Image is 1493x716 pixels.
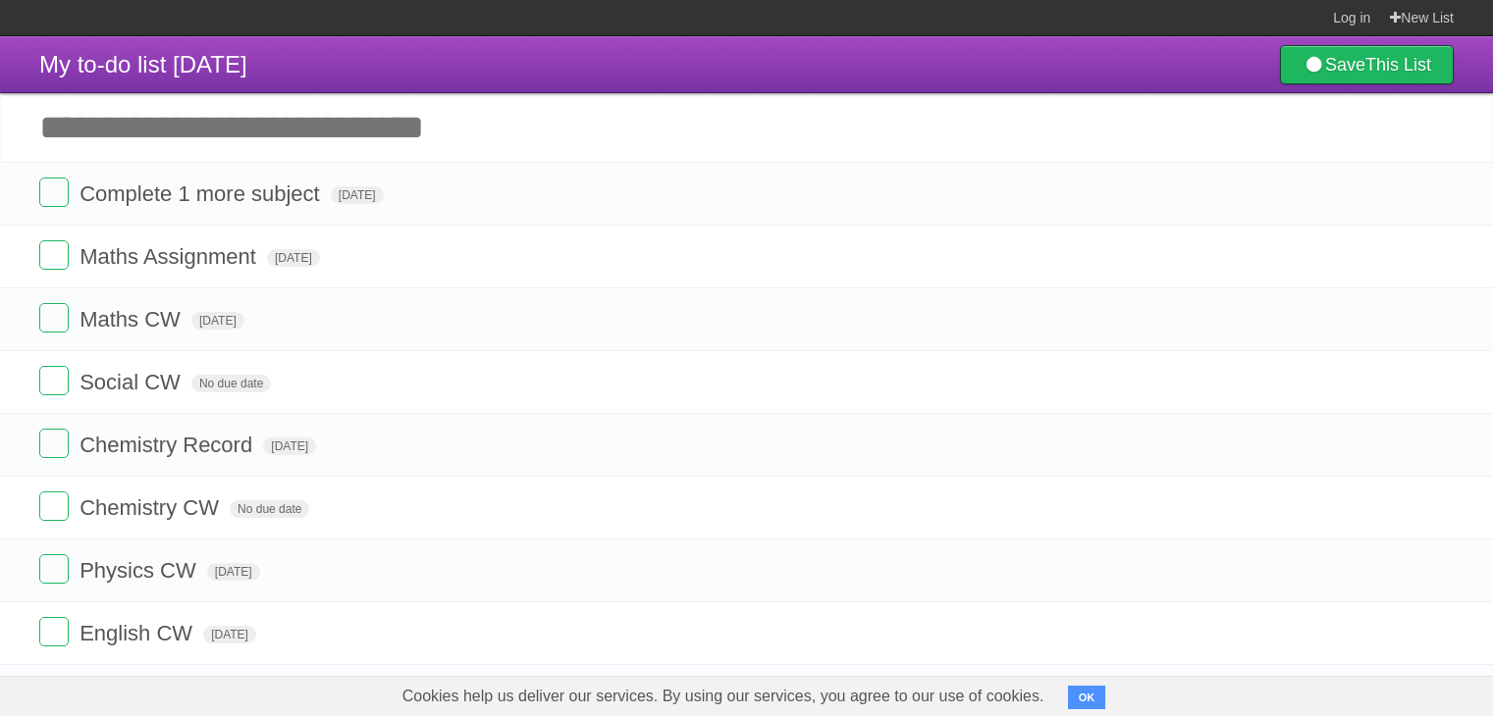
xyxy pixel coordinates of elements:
[80,621,197,645] span: English CW
[39,51,247,77] span: My to-do list [DATE]
[80,370,186,394] span: Social CW
[267,249,320,267] span: [DATE]
[191,312,244,330] span: [DATE]
[80,558,201,583] span: Physics CW
[39,178,69,207] label: Done
[80,244,261,269] span: Maths Assignment
[1068,686,1106,709] button: OK
[39,617,69,646] label: Done
[1365,55,1431,75] b: This List
[39,366,69,395] label: Done
[80,433,257,457] span: Chemistry Record
[230,500,309,518] span: No due date
[39,554,69,584] label: Done
[80,181,325,206] span: Complete 1 more subject
[80,495,224,520] span: Chemistry CW
[263,437,316,455] span: [DATE]
[80,307,186,332] span: Maths CW
[39,303,69,332] label: Done
[191,375,271,392] span: No due date
[1280,45,1454,84] a: SaveThis List
[331,186,384,204] span: [DATE]
[203,626,256,643] span: [DATE]
[39,491,69,521] label: Done
[39,240,69,270] label: Done
[207,563,260,581] span: [DATE]
[383,677,1064,716] span: Cookies help us deliver our services. By using our services, you agree to our use of cookies.
[39,429,69,458] label: Done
